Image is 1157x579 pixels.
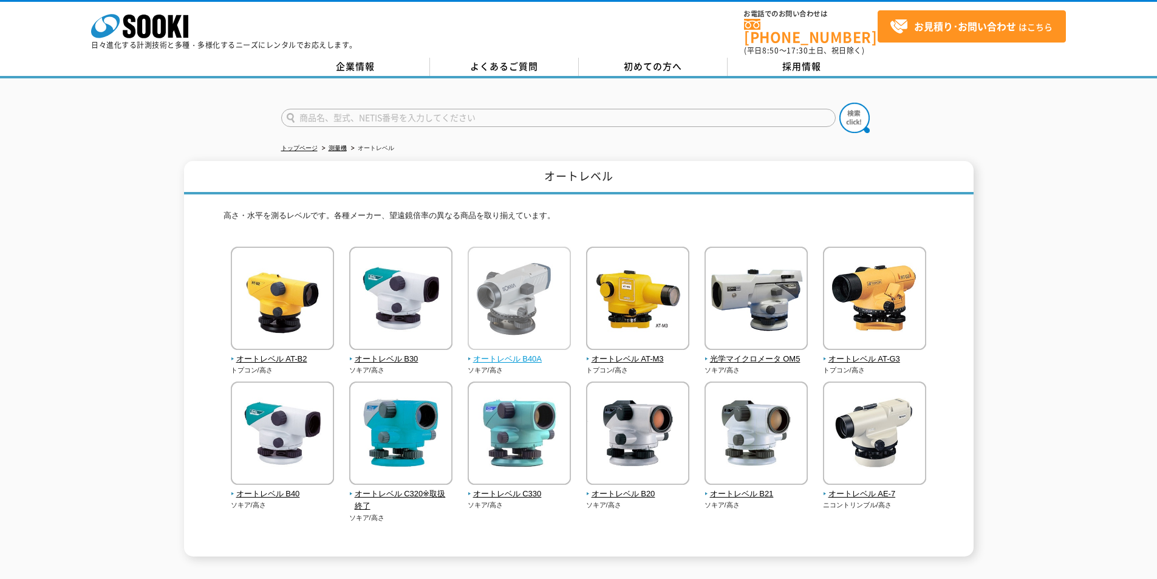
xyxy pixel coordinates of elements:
[579,58,728,76] a: 初めての方へ
[586,365,690,375] p: トプコン/高さ
[231,488,335,501] span: オートレベル B40
[430,58,579,76] a: よくあるご質問
[744,45,864,56] span: (平日 ～ 土日、祝日除く)
[878,10,1066,43] a: お見積り･お問い合わせはこちら
[329,145,347,151] a: 測量機
[349,513,453,523] p: ソキア/高さ
[823,247,926,353] img: オートレベル AT-G3
[823,476,927,501] a: オートレベル AE-7
[705,382,808,488] img: オートレベル B21
[231,341,335,366] a: オートレベル AT-B2
[705,341,808,366] a: 光学マイクロメータ OM5
[281,109,836,127] input: 商品名、型式、NETIS番号を入力してください
[823,353,927,366] span: オートレベル AT-G3
[744,10,878,18] span: お電話でのお問い合わせは
[586,382,689,488] img: オートレベル B20
[586,353,690,366] span: オートレベル AT-M3
[224,210,934,228] p: 高さ・水平を測るレベルです。各種メーカー、望遠鏡倍率の異なる商品を取り揃えています。
[787,45,808,56] span: 17:30
[349,365,453,375] p: ソキア/高さ
[349,353,453,366] span: オートレベル B30
[705,476,808,501] a: オートレベル B21
[349,247,452,353] img: オートレベル B30
[349,476,453,513] a: オートレベル C320※取扱終了
[281,58,430,76] a: 企業情報
[468,341,572,366] a: オートレベル B40A
[468,500,572,510] p: ソキア/高さ
[468,476,572,501] a: オートレベル C330
[349,341,453,366] a: オートレベル B30
[468,365,572,375] p: ソキア/高さ
[890,18,1053,36] span: はこちら
[705,488,808,501] span: オートレベル B21
[705,247,808,353] img: 光学マイクロメータ OM5
[624,60,682,73] span: 初めての方へ
[231,365,335,375] p: トプコン/高さ
[586,488,690,501] span: オートレベル B20
[823,365,927,375] p: トプコン/高さ
[705,353,808,366] span: 光学マイクロメータ OM5
[184,161,974,194] h1: オートレベル
[744,19,878,44] a: [PHONE_NUMBER]
[705,500,808,510] p: ソキア/高さ
[823,341,927,366] a: オートレベル AT-G3
[349,488,453,513] span: オートレベル C320※取扱終了
[914,19,1016,33] strong: お見積り･お問い合わせ
[91,41,357,49] p: 日々進化する計測技術と多種・多様化するニーズにレンタルでお応えします。
[586,341,690,366] a: オートレベル AT-M3
[468,488,572,501] span: オートレベル C330
[231,500,335,510] p: ソキア/高さ
[586,476,690,501] a: オートレベル B20
[839,103,870,133] img: btn_search.png
[823,382,926,488] img: オートレベル AE-7
[586,247,689,353] img: オートレベル AT-M3
[823,500,927,510] p: ニコントリンブル/高さ
[349,382,452,488] img: オートレベル C320※取扱終了
[728,58,876,76] a: 採用情報
[281,145,318,151] a: トップページ
[468,247,571,353] img: オートレベル B40A
[231,382,334,488] img: オートレベル B40
[823,488,927,501] span: オートレベル AE-7
[468,353,572,366] span: オートレベル B40A
[231,476,335,501] a: オートレベル B40
[762,45,779,56] span: 8:50
[705,365,808,375] p: ソキア/高さ
[586,500,690,510] p: ソキア/高さ
[468,382,571,488] img: オートレベル C330
[231,353,335,366] span: オートレベル AT-B2
[231,247,334,353] img: オートレベル AT-B2
[349,142,394,155] li: オートレベル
